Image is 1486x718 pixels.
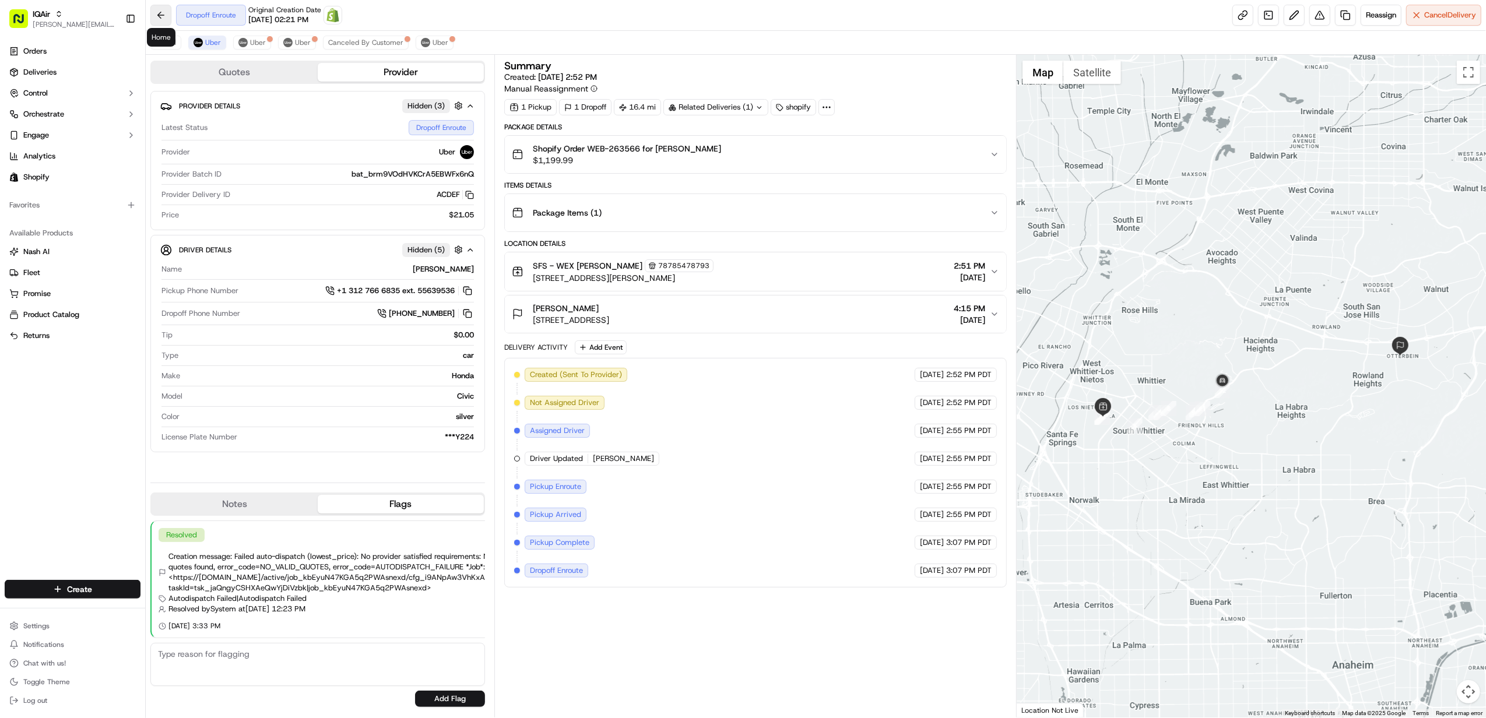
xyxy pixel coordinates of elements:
[505,136,1007,173] button: Shopify Order WEB-263566 for [PERSON_NAME]$1,199.99
[233,36,271,50] button: Uber
[352,169,474,179] span: bat_brm9VOdHVKCrA5EBWFx6nQ
[33,8,50,20] span: IQAir
[295,38,311,47] span: Uber
[161,308,240,319] span: Dropoff Phone Number
[5,224,140,242] div: Available Products
[1413,710,1429,716] a: Terms (opens in new tab)
[161,350,178,361] span: Type
[504,61,551,71] h3: Summary
[248,15,308,25] span: [DATE] 02:21 PM
[504,122,1007,132] div: Package Details
[116,290,141,298] span: Pylon
[30,76,210,88] input: Got a question? Start typing here...
[421,38,430,47] img: uber-new-logo.jpeg
[23,172,50,182] span: Shopify
[325,284,474,297] a: +1 312 766 6835 ext. 55639536
[318,495,484,513] button: Flags
[1195,401,1210,416] div: 11
[1148,405,1164,420] div: 6
[23,130,49,140] span: Engage
[9,330,136,341] a: Returns
[5,636,140,653] button: Notifications
[67,583,92,595] span: Create
[23,696,47,705] span: Log out
[771,99,816,115] div: shopify
[188,36,226,50] button: Uber
[1406,5,1481,26] button: CancelDelivery
[9,268,136,278] a: Fleet
[23,46,47,57] span: Orders
[920,481,944,492] span: [DATE]
[94,256,192,277] a: 💻API Documentation
[1095,410,1110,425] div: 3
[402,242,466,257] button: Hidden (5)
[159,528,205,542] div: Resolved
[533,260,642,272] span: SFS - WEX [PERSON_NAME]
[250,38,266,47] span: Uber
[504,99,557,115] div: 1 Pickup
[5,618,140,634] button: Settings
[530,369,622,380] span: Created (Sent To Provider)
[152,63,318,82] button: Quotes
[23,88,48,98] span: Control
[198,115,212,129] button: Start new chat
[185,371,474,381] div: Honda
[82,289,141,298] a: Powered byPylon
[99,262,108,272] div: 💻
[5,147,140,166] a: Analytics
[5,674,140,690] button: Toggle Theme
[402,98,466,113] button: Hidden (3)
[946,425,992,436] span: 2:55 PM PDT
[504,343,568,352] div: Delivery Activity
[9,309,136,320] a: Product Catalog
[205,38,221,47] span: Uber
[23,640,64,649] span: Notifications
[283,38,293,47] img: uber-new-logo.jpeg
[5,655,140,671] button: Chat with us!
[1020,702,1058,717] img: Google
[97,181,101,191] span: •
[504,71,597,83] span: Created:
[5,326,140,345] button: Returns
[530,425,585,436] span: Assigned Driver
[161,432,237,442] span: License Plate Number
[161,210,179,220] span: Price
[504,83,588,94] span: Manual Reassignment
[36,213,94,222] span: [PERSON_NAME]
[187,391,474,402] div: Civic
[946,369,992,380] span: 2:52 PM PDT
[530,565,583,576] span: Dropoff Enroute
[533,272,714,284] span: [STREET_ADDRESS][PERSON_NAME]
[954,302,985,314] span: 4:15 PM
[318,63,484,82] button: Provider
[23,288,51,299] span: Promise
[5,305,140,324] button: Product Catalog
[177,330,474,340] div: $0.00
[103,181,127,191] span: [DATE]
[52,112,191,124] div: Start new chat
[12,112,33,133] img: 1736555255976-a54dd68f-1ca7-489b-9aae-adbdc363a1c4
[1342,710,1406,716] span: Map data ©2025 Google
[1457,680,1480,703] button: Map camera controls
[168,551,528,593] span: Creation message: Failed auto-dispatch (lowest_price): No provider satisfied requirements: No val...
[23,309,79,320] span: Product Catalog
[954,260,985,272] span: 2:51 PM
[505,252,1007,291] button: SFS - WEX [PERSON_NAME]78785478793[STREET_ADDRESS][PERSON_NAME]2:51 PM[DATE]
[326,8,340,22] img: Shopify
[1457,61,1480,84] button: Toggle fullscreen view
[5,580,140,599] button: Create
[161,169,222,179] span: Provider Batch ID
[238,604,305,614] span: at [DATE] 12:23 PM
[110,261,187,273] span: API Documentation
[323,36,409,50] button: Canceled By Customer
[52,124,160,133] div: We're available if you need us!
[179,245,231,255] span: Driver Details
[377,307,474,320] a: [PHONE_NUMBER]
[1424,10,1476,20] span: Cancel Delivery
[161,391,182,402] span: Model
[530,397,599,408] span: Not Assigned Driver
[9,288,136,299] a: Promise
[533,302,599,314] span: [PERSON_NAME]
[530,509,581,520] span: Pickup Arrived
